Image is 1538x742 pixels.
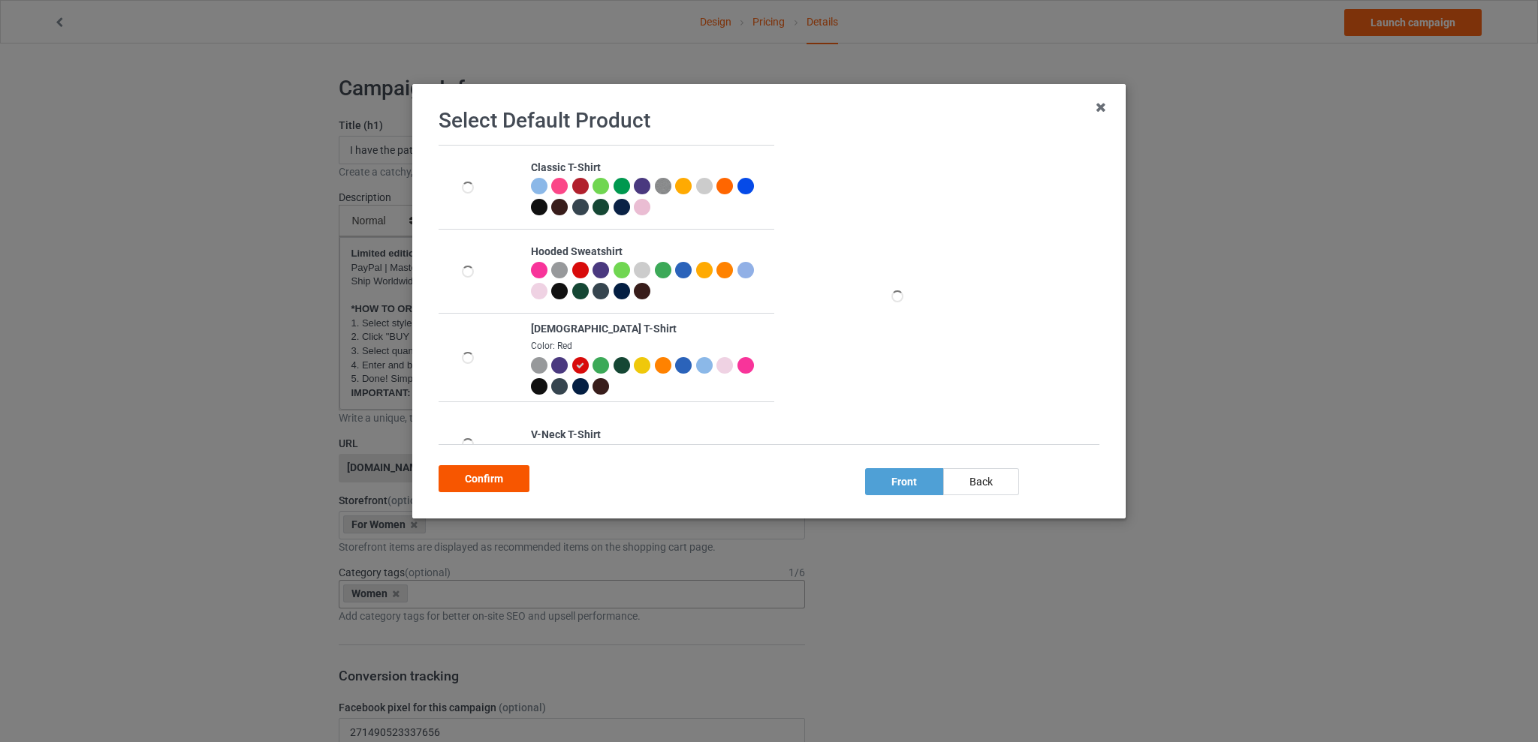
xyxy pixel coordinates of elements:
[439,107,1099,134] h1: Select Default Product
[531,322,766,337] div: [DEMOGRAPHIC_DATA] T-Shirt
[531,340,766,353] div: Color: Red
[943,468,1019,495] div: back
[531,161,766,176] div: Classic T-Shirt
[531,428,766,443] div: V-Neck T-Shirt
[439,465,529,492] div: Confirm
[655,178,671,194] img: heather_texture.png
[531,245,766,260] div: Hooded Sweatshirt
[865,468,943,495] div: front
